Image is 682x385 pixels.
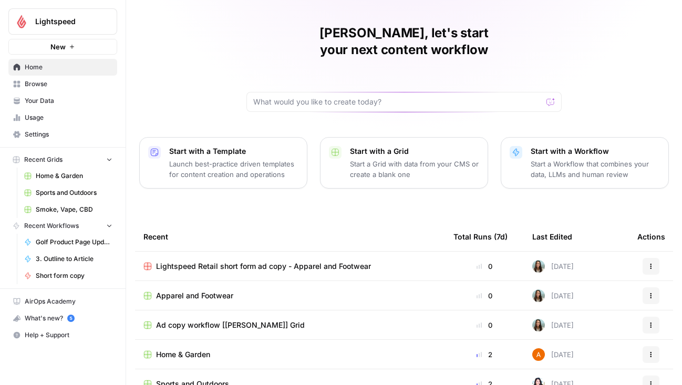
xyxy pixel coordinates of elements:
[8,59,117,76] a: Home
[12,12,31,31] img: Lightspeed Logo
[25,63,112,72] span: Home
[143,261,437,272] a: Lightspeed Retail short form ad copy - Apparel and Footwear
[453,222,508,251] div: Total Runs (7d)
[350,159,479,180] p: Start a Grid with data from your CMS or create a blank one
[532,348,574,361] div: [DATE]
[453,349,515,360] div: 2
[69,316,72,321] text: 5
[253,97,542,107] input: What would you like to create today?
[8,310,117,327] button: What's new? 5
[8,8,117,35] button: Workspace: Lightspeed
[9,310,117,326] div: What's new?
[25,113,112,122] span: Usage
[156,349,210,360] span: Home & Garden
[169,146,298,157] p: Start with a Template
[453,261,515,272] div: 0
[501,137,669,189] button: Start with a WorkflowStart a Workflow that combines your data, LLMs and human review
[25,79,112,89] span: Browse
[36,237,112,247] span: Golf Product Page Update
[8,218,117,234] button: Recent Workflows
[8,109,117,126] a: Usage
[36,271,112,280] span: Short form copy
[36,188,112,197] span: Sports and Outdoors
[532,319,545,331] img: 6c0mqo3yg1s9t43vyshj80cpl9tb
[143,320,437,330] a: Ad copy workflow [[PERSON_NAME]] Grid
[36,254,112,264] span: 3. Outline to Article
[156,320,305,330] span: Ad copy workflow [[PERSON_NAME]] Grid
[67,315,75,322] a: 5
[453,320,515,330] div: 0
[25,330,112,340] span: Help + Support
[8,152,117,168] button: Recent Grids
[143,290,437,301] a: Apparel and Footwear
[8,76,117,92] a: Browse
[25,297,112,306] span: AirOps Academy
[8,126,117,143] a: Settings
[637,222,665,251] div: Actions
[350,146,479,157] p: Start with a Grid
[36,205,112,214] span: Smoke, Vape, CBD
[156,290,233,301] span: Apparel and Footwear
[532,348,545,361] img: n7ufqqrt5jcwspw4pce0myp7nhj2
[532,260,545,273] img: 6c0mqo3yg1s9t43vyshj80cpl9tb
[139,137,307,189] button: Start with a TemplateLaunch best-practice driven templates for content creation and operations
[19,267,117,284] a: Short form copy
[25,96,112,106] span: Your Data
[532,319,574,331] div: [DATE]
[453,290,515,301] div: 0
[531,146,660,157] p: Start with a Workflow
[35,16,99,27] span: Lightspeed
[320,137,488,189] button: Start with a GridStart a Grid with data from your CMS or create a blank one
[25,130,112,139] span: Settings
[24,221,79,231] span: Recent Workflows
[531,159,660,180] p: Start a Workflow that combines your data, LLMs and human review
[50,41,66,52] span: New
[8,327,117,344] button: Help + Support
[532,222,572,251] div: Last Edited
[24,155,63,164] span: Recent Grids
[19,234,117,251] a: Golf Product Page Update
[8,92,117,109] a: Your Data
[19,168,117,184] a: Home & Garden
[532,289,545,302] img: 6c0mqo3yg1s9t43vyshj80cpl9tb
[156,261,371,272] span: Lightspeed Retail short form ad copy - Apparel and Footwear
[169,159,298,180] p: Launch best-practice driven templates for content creation and operations
[8,39,117,55] button: New
[532,260,574,273] div: [DATE]
[19,251,117,267] a: 3. Outline to Article
[246,25,562,58] h1: [PERSON_NAME], let's start your next content workflow
[8,293,117,310] a: AirOps Academy
[532,289,574,302] div: [DATE]
[143,222,437,251] div: Recent
[36,171,112,181] span: Home & Garden
[19,201,117,218] a: Smoke, Vape, CBD
[143,349,437,360] a: Home & Garden
[19,184,117,201] a: Sports and Outdoors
